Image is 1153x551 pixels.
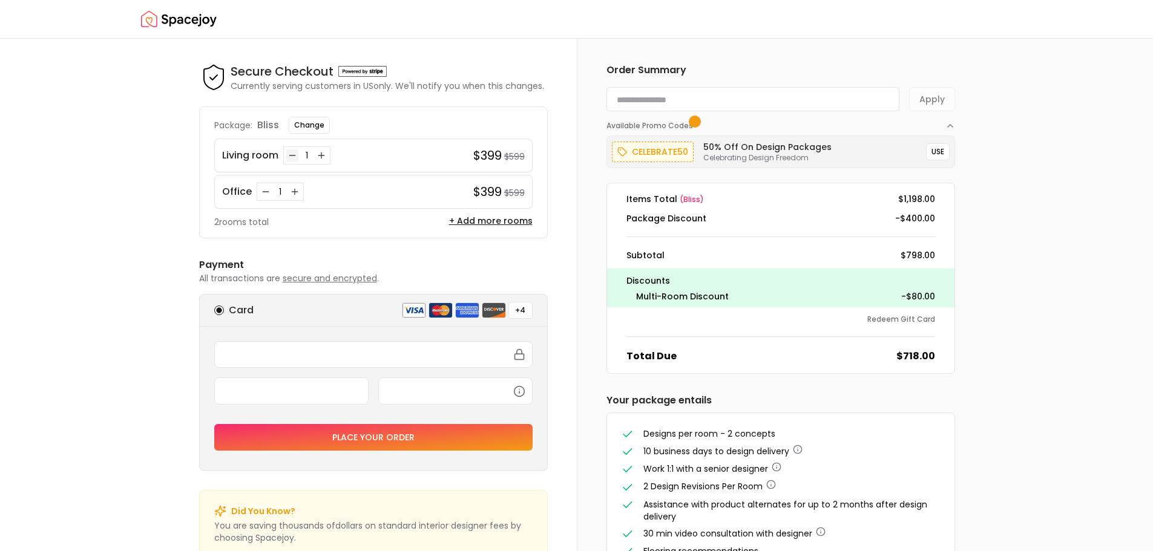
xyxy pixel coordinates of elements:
p: Discounts [626,273,935,288]
p: Living room [222,148,278,163]
img: Spacejoy Logo [141,7,217,31]
img: american express [455,302,479,318]
p: Celebrating Design Freedom [703,153,832,163]
div: 1 [301,149,313,161]
dd: $798.00 [901,249,935,261]
h4: $399 [473,183,502,200]
dd: -$80.00 [901,290,935,302]
button: Increase quantity for Living room [315,149,327,161]
button: Change [289,117,330,134]
dd: $1,198.00 [898,193,935,205]
dt: Multi-Room Discount [636,290,729,302]
h6: Order Summary [606,63,955,77]
span: Designs per room - 2 concepts [643,428,775,440]
a: Spacejoy [141,7,217,31]
dt: Total Due [626,349,677,364]
img: mastercard [429,302,453,318]
button: + Add more rooms [449,215,533,227]
h6: 50% Off on Design Packages [703,141,832,153]
dd: $718.00 [896,349,935,364]
p: Office [222,184,252,199]
span: 2 Design Revisions Per Room [643,480,763,492]
dt: Subtotal [626,249,665,261]
button: Increase quantity for Office [289,186,301,198]
h6: Card [229,303,254,318]
button: Place your order [214,424,533,451]
button: Available Promo Codes [606,111,955,131]
p: Did You Know? [231,505,295,517]
span: secure and encrypted [283,272,377,284]
img: Powered by stripe [338,66,387,77]
h6: Your package entails [606,393,955,408]
span: Assistance with product alternates for up to 2 months after design delivery [643,498,927,523]
p: bliss [257,118,279,132]
img: visa [402,302,426,318]
img: discover [482,302,506,318]
p: You are saving thousands of dollar s on standard interior designer fees by choosing Spacejoy. [214,520,533,544]
h6: Payment [199,258,548,272]
iframe: Secure expiration date input frame [222,385,361,396]
h4: Secure Checkout [231,63,333,80]
iframe: Secure card number input frame [222,349,525,360]
iframe: Secure CVC input frame [386,385,525,396]
p: All transactions are . [199,272,548,284]
button: USE [926,143,950,160]
dt: Package Discount [626,212,706,224]
span: 30 min video consultation with designer [643,527,812,540]
div: 1 [274,186,286,198]
small: $599 [504,187,525,199]
button: Decrease quantity for Office [260,186,272,198]
span: ( bliss ) [680,194,704,204]
button: +4 [508,302,533,319]
span: Work 1:1 with a senior designer [643,463,768,475]
dt: Items Total [626,193,704,205]
dd: -$400.00 [895,212,935,224]
span: 10 business days to design delivery [643,445,789,457]
p: celebrate50 [632,145,688,159]
span: Available Promo Codes [606,121,697,131]
button: Decrease quantity for Living room [286,149,298,161]
h4: $399 [473,147,502,164]
button: Redeem Gift Card [867,315,935,324]
small: $599 [504,151,525,163]
div: Available Promo Codes [606,131,955,168]
p: Package: [214,119,252,131]
p: 2 rooms total [214,216,269,228]
p: Currently serving customers in US only. We'll notify you when this changes. [231,80,544,92]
